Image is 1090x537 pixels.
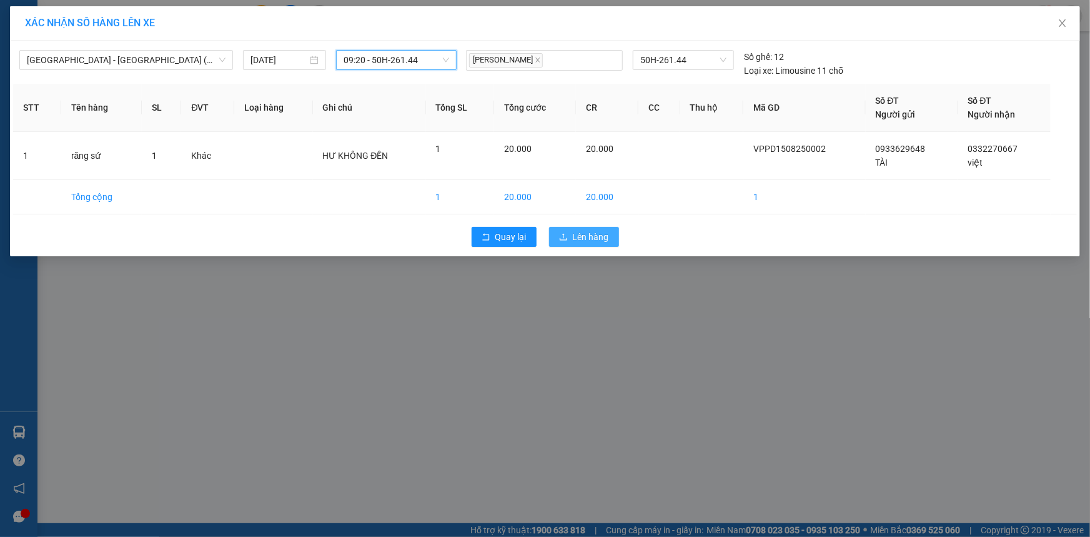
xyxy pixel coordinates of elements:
span: 50H-261.44 [640,51,726,69]
td: 1 [426,180,495,214]
div: Limousine 11 chỗ [744,64,843,78]
input: 15/08/2025 [250,53,307,67]
span: upload [559,233,568,243]
li: Hotline: 1900 8153 [117,46,522,62]
span: 1 [152,151,157,161]
span: 0332270667 [968,144,1018,154]
th: Tổng cước [494,84,576,132]
th: STT [13,84,61,132]
span: close [535,57,541,63]
td: 20.000 [494,180,576,214]
span: 1 [436,144,441,154]
th: Ghi chú [313,84,426,132]
th: Loại hàng [234,84,312,132]
button: uploadLên hàng [549,227,619,247]
span: Số ĐT [968,96,992,106]
button: Close [1045,6,1080,41]
span: Người nhận [968,109,1016,119]
button: rollbackQuay lại [472,227,537,247]
span: [PERSON_NAME] [469,53,543,68]
img: logo.jpg [16,16,78,78]
th: ĐVT [181,84,234,132]
span: Sài Gòn - Tây Ninh (DMC) [27,51,225,69]
th: CC [638,84,680,132]
span: Số ghế: [744,50,772,64]
th: Tên hàng [61,84,142,132]
td: 1 [13,132,61,180]
th: Mã GD [743,84,866,132]
span: Quay lại [495,230,527,244]
span: Lên hàng [573,230,609,244]
span: 0933629648 [876,144,926,154]
td: Khác [181,132,234,180]
span: XÁC NHẬN SỐ HÀNG LÊN XE [25,17,155,29]
span: close [1058,18,1068,28]
th: SL [142,84,181,132]
td: Tổng cộng [61,180,142,214]
span: Số ĐT [876,96,899,106]
span: rollback [482,233,490,243]
span: 09:20 - 50H-261.44 [344,51,449,69]
span: Người gửi [876,109,916,119]
span: 20.000 [504,144,532,154]
b: GỬI : PV [GEOGRAPHIC_DATA] [16,91,186,133]
th: CR [576,84,638,132]
span: VPPD1508250002 [753,144,826,154]
th: Thu hộ [680,84,744,132]
span: TÀI [876,158,888,168]
td: 1 [743,180,866,214]
span: 20.000 [586,144,613,154]
td: răng sứ [61,132,142,180]
div: 12 [744,50,784,64]
span: HƯ KHÔNG ĐỀN [323,151,389,161]
td: 20.000 [576,180,638,214]
span: việt [968,158,983,168]
span: Loại xe: [744,64,773,78]
th: Tổng SL [426,84,495,132]
li: [STREET_ADDRESS][PERSON_NAME]. [GEOGRAPHIC_DATA], Tỉnh [GEOGRAPHIC_DATA] [117,31,522,46]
